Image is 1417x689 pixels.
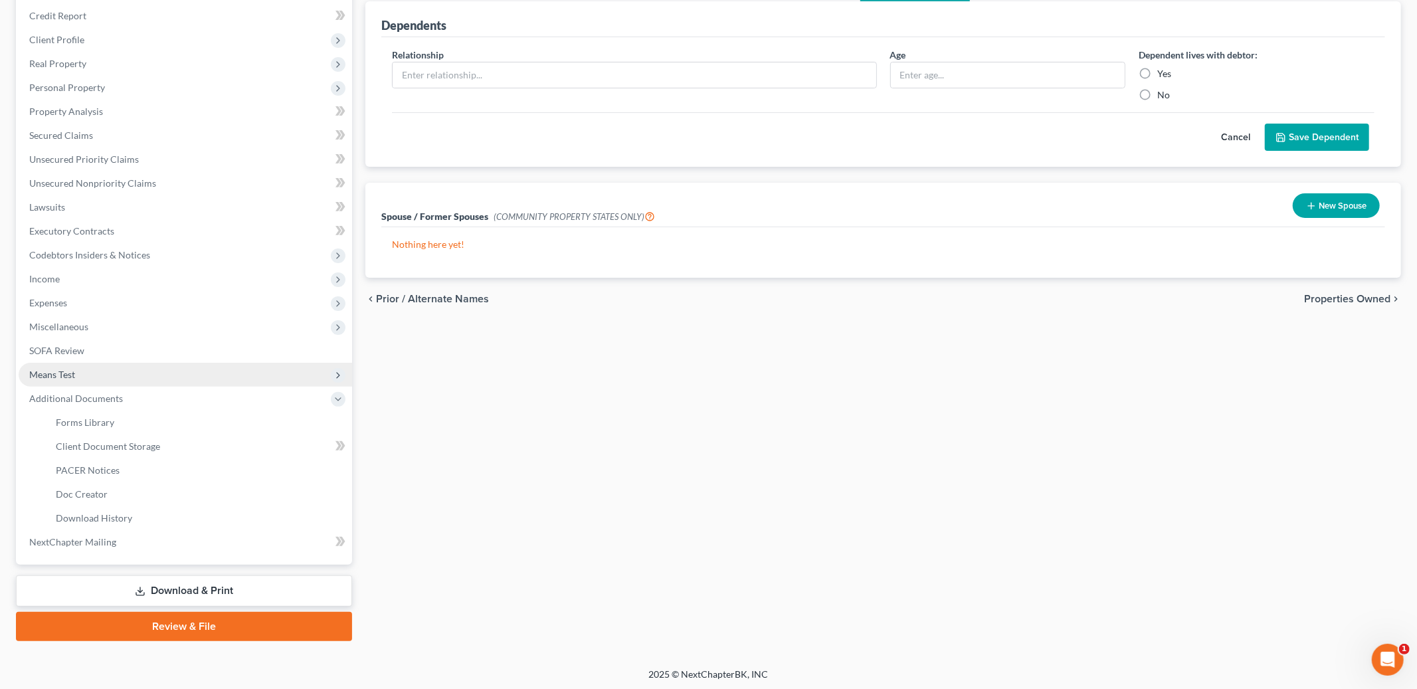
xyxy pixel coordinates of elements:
[29,153,139,165] span: Unsecured Priority Claims
[45,435,352,458] a: Client Document Storage
[56,512,132,524] span: Download History
[19,100,352,124] a: Property Analysis
[1157,67,1171,80] label: Yes
[376,294,489,304] span: Prior / Alternate Names
[1157,88,1170,102] label: No
[56,417,114,428] span: Forms Library
[1304,294,1401,304] button: Properties Owned chevron_right
[1206,124,1265,151] button: Cancel
[29,273,60,284] span: Income
[29,393,123,404] span: Additional Documents
[29,536,116,547] span: NextChapter Mailing
[45,458,352,482] a: PACER Notices
[1293,193,1380,218] button: New Spouse
[29,177,156,189] span: Unsecured Nonpriority Claims
[29,106,103,117] span: Property Analysis
[1265,124,1369,151] button: Save Dependent
[56,488,108,500] span: Doc Creator
[365,294,376,304] i: chevron_left
[1399,644,1410,654] span: 1
[45,506,352,530] a: Download History
[19,195,352,219] a: Lawsuits
[19,4,352,28] a: Credit Report
[29,369,75,380] span: Means Test
[29,58,86,69] span: Real Property
[392,49,444,60] span: Relationship
[19,148,352,171] a: Unsecured Priority Claims
[1304,294,1390,304] span: Properties Owned
[890,48,906,62] label: Age
[29,34,84,45] span: Client Profile
[29,297,67,308] span: Expenses
[494,211,655,222] span: (COMMUNITY PROPERTY STATES ONLY)
[381,211,488,222] span: Spouse / Former Spouses
[1390,294,1401,304] i: chevron_right
[19,219,352,243] a: Executory Contracts
[56,441,160,452] span: Client Document Storage
[29,249,150,260] span: Codebtors Insiders & Notices
[891,62,1125,88] input: Enter age...
[393,62,876,88] input: Enter relationship...
[16,575,352,607] a: Download & Print
[29,82,105,93] span: Personal Property
[56,464,120,476] span: PACER Notices
[45,411,352,435] a: Forms Library
[29,10,86,21] span: Credit Report
[1372,644,1404,676] iframe: Intercom live chat
[29,130,93,141] span: Secured Claims
[19,171,352,195] a: Unsecured Nonpriority Claims
[29,345,84,356] span: SOFA Review
[392,238,1374,251] p: Nothing here yet!
[29,321,88,332] span: Miscellaneous
[19,530,352,554] a: NextChapter Mailing
[381,17,446,33] div: Dependents
[45,482,352,506] a: Doc Creator
[29,201,65,213] span: Lawsuits
[365,294,489,304] button: chevron_left Prior / Alternate Names
[29,225,114,237] span: Executory Contracts
[19,124,352,148] a: Secured Claims
[1139,48,1258,62] label: Dependent lives with debtor:
[16,612,352,641] a: Review & File
[19,339,352,363] a: SOFA Review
